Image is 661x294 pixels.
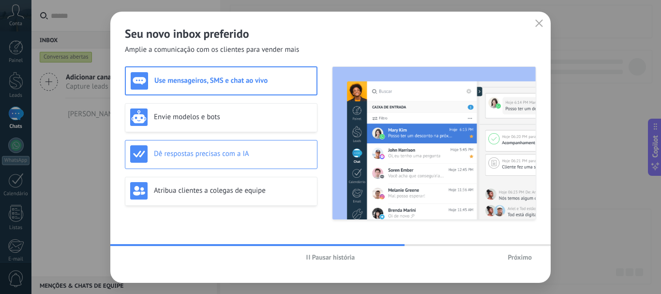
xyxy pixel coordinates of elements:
[302,250,360,264] button: Pausar história
[154,112,312,122] h3: Envie modelos e bots
[154,186,312,195] h3: Atribua clientes a colegas de equipe
[154,149,312,158] h3: Dê respostas precisas com a IA
[125,26,536,41] h2: Seu novo inbox preferido
[125,45,299,55] span: Amplie a comunicação com os clientes para vender mais
[503,250,536,264] button: Próximo
[154,76,312,85] h3: Use mensageiros, SMS e chat ao vivo
[508,254,532,261] span: Próximo
[312,254,355,261] span: Pausar história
